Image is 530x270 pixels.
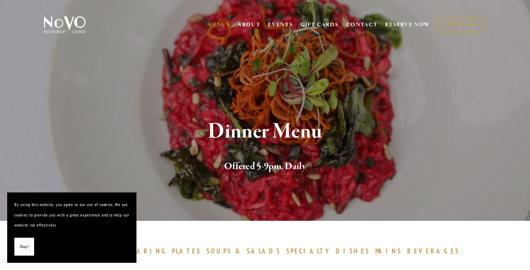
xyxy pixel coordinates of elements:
[301,18,339,32] a: GIFT CARDS
[375,247,402,255] span: MAINS
[375,247,406,255] a: MAINS
[7,192,136,263] section: Cookie banner
[207,21,230,28] a: MENUS
[20,242,29,252] span: Okay!
[407,247,460,255] span: BEVERAGES
[286,247,373,255] a: SPECIALTYDISHES
[407,247,463,255] a: BEVERAGES
[125,247,205,255] a: SHARINGPLATES
[286,247,332,255] span: SPECIALTY
[336,247,370,255] span: DISHES
[346,18,378,32] a: CONTACT
[172,247,201,255] span: PLATES
[247,247,281,255] span: SALADS
[42,16,87,34] img: Novo Restaurant &amp; Lounge
[56,120,474,143] h1: Dinner Menu
[125,247,169,255] span: SHARING
[56,159,474,174] h2: Offered 5-9pm, Daily
[385,18,430,32] a: RESERVE NOW
[237,21,261,28] a: ABOUT
[14,238,34,256] button: Okay!
[14,200,129,231] p: By using this website, you agree to our use of cookies. We use cookies to provide you with a grea...
[268,21,293,28] a: EVENTS
[235,247,243,255] span: &
[437,18,484,32] a: ORDER NOW
[206,247,232,255] span: SOUPS
[206,247,284,255] a: SOUPS&SALADS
